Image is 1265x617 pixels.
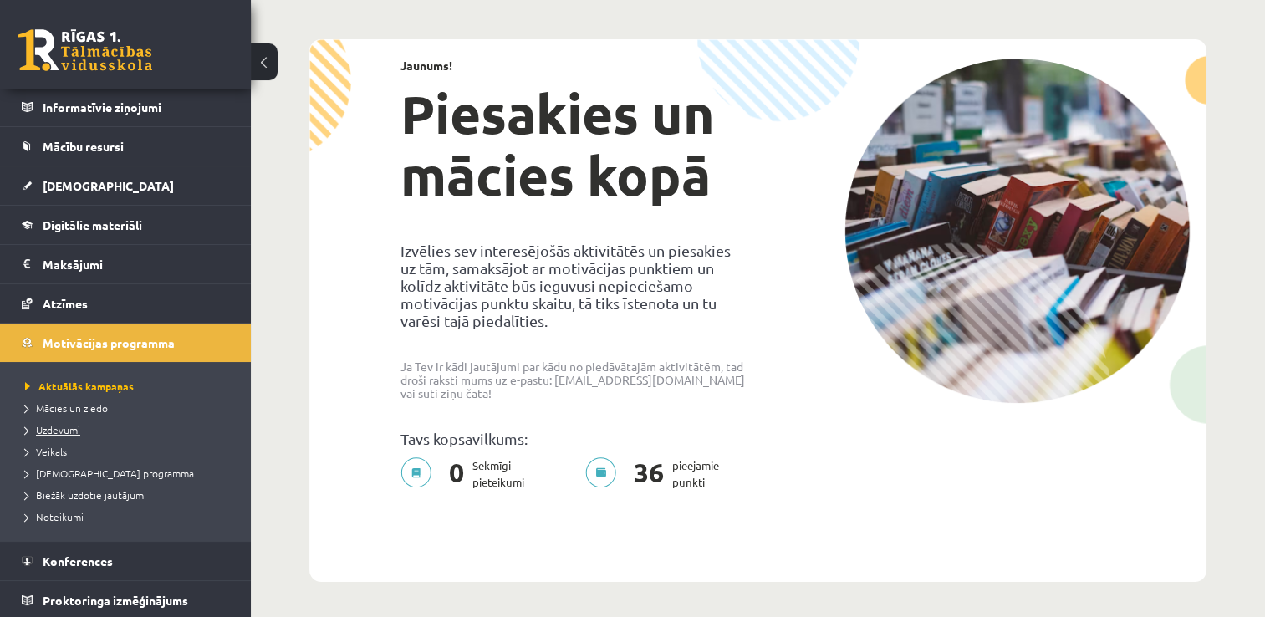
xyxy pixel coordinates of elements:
[43,178,174,193] span: [DEMOGRAPHIC_DATA]
[22,324,230,362] a: Motivācijas programma
[22,127,230,166] a: Mācību resursi
[25,488,146,502] span: Biežāk uzdotie jautājumi
[25,400,234,416] a: Mācies un ziedo
[400,242,746,329] p: Izvēlies sev interesējošās aktivitātēs un piesakies uz tām, samaksājot ar motivācijas punktiem un...
[43,217,142,232] span: Digitālie materiāli
[25,401,108,415] span: Mācies un ziedo
[25,445,67,458] span: Veikals
[400,83,746,207] h1: Piesakies un mācies kopā
[400,457,534,491] p: Sekmīgi pieteikumi
[22,88,230,126] a: Informatīvie ziņojumi
[18,29,152,71] a: Rīgas 1. Tālmācības vidusskola
[625,457,672,491] span: 36
[22,245,230,283] a: Maksājumi
[22,166,230,205] a: [DEMOGRAPHIC_DATA]
[25,466,234,481] a: [DEMOGRAPHIC_DATA] programma
[43,139,124,154] span: Mācību resursi
[43,593,188,608] span: Proktoringa izmēģinājums
[43,553,113,569] span: Konferences
[22,206,230,244] a: Digitālie materiāli
[25,422,234,437] a: Uzdevumi
[43,335,175,350] span: Motivācijas programma
[43,88,230,126] legend: Informatīvie ziņojumi
[43,245,230,283] legend: Maksājumi
[441,457,472,491] span: 0
[844,59,1190,403] img: campaign-image-1c4f3b39ab1f89d1fca25a8facaab35ebc8e40cf20aedba61fd73fb4233361ac.png
[25,509,234,524] a: Noteikumi
[400,58,452,73] strong: Jaunums!
[25,423,80,436] span: Uzdevumi
[25,487,234,502] a: Biežāk uzdotie jautājumi
[25,380,134,393] span: Aktuālās kampaņas
[400,430,746,447] p: Tavs kopsavilkums:
[25,510,84,523] span: Noteikumi
[22,284,230,323] a: Atzīmes
[25,444,234,459] a: Veikals
[43,296,88,311] span: Atzīmes
[25,379,234,394] a: Aktuālās kampaņas
[400,359,746,400] p: Ja Tev ir kādi jautājumi par kādu no piedāvātajām aktivitātēm, tad droši raksti mums uz e-pastu: ...
[585,457,729,491] p: pieejamie punkti
[22,542,230,580] a: Konferences
[25,467,194,480] span: [DEMOGRAPHIC_DATA] programma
